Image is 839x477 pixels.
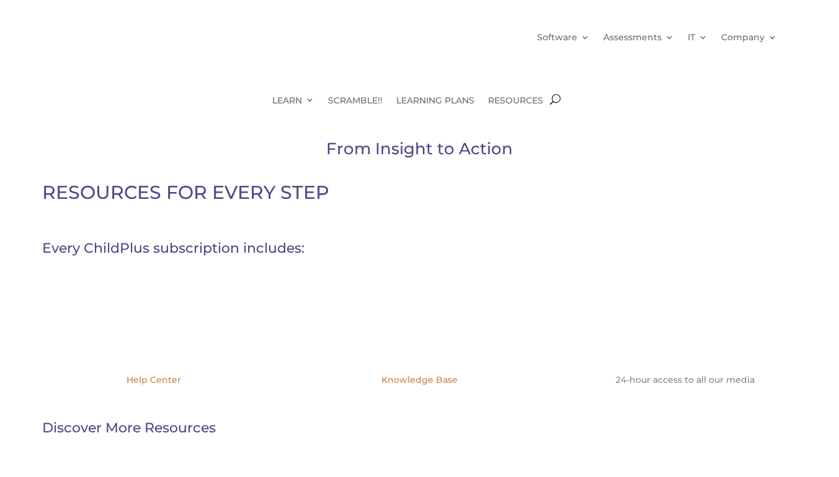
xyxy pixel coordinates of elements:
[42,242,797,261] h3: Every ChildPlus subscription includes:
[573,373,797,388] p: 24-hour access to all our media
[721,12,777,62] a: Company
[537,12,590,62] a: Software
[603,12,674,62] a: Assessments
[396,95,474,124] a: LEARNING PLANS
[381,374,458,385] a: Knowledge Base
[272,95,314,124] a: LEARN
[42,421,797,441] h3: Discover More Resources
[328,95,383,124] a: SCRAMBLE!!
[42,183,797,208] h1: RESOURCES FOR EVERY STEP
[688,12,708,62] a: IT
[488,95,543,124] a: RESOURCES
[127,374,181,385] a: Help Center
[42,141,797,163] h2: From Insight to Action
